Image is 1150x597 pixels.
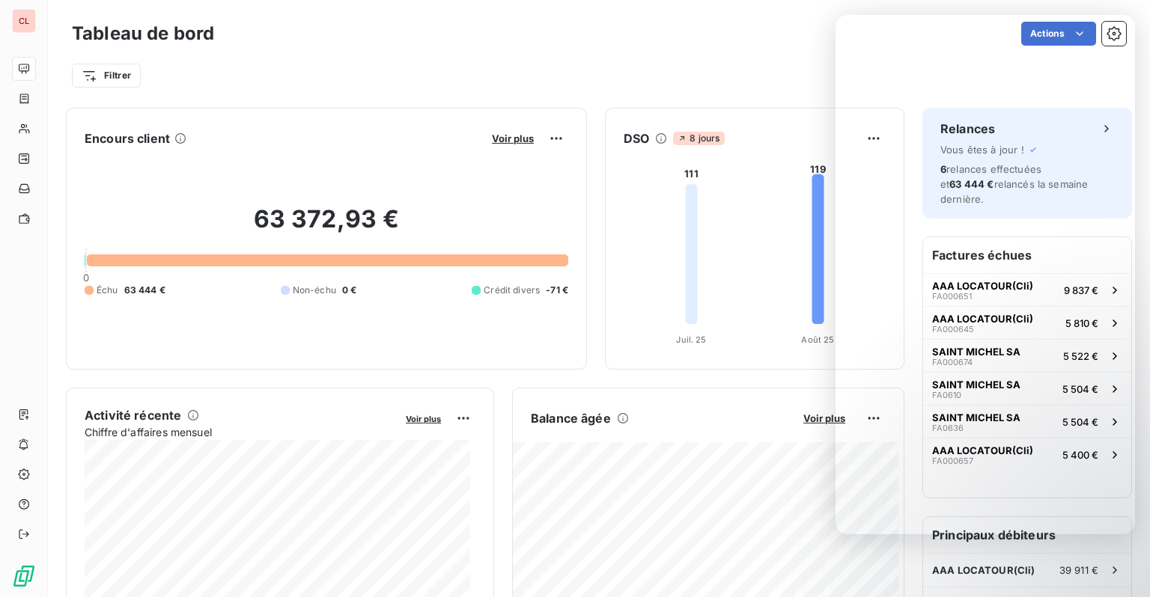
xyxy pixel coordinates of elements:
[72,20,214,47] h3: Tableau de bord
[12,564,36,588] img: Logo LeanPay
[801,334,834,345] tspan: Août 25
[1059,564,1098,576] span: 39 911 €
[97,284,118,297] span: Échu
[83,272,89,284] span: 0
[85,424,395,440] span: Chiffre d'affaires mensuel
[492,132,534,144] span: Voir plus
[799,411,850,425] button: Voir plus
[1099,546,1135,582] iframe: Intercom live chat
[12,9,36,33] div: CL
[401,411,445,425] button: Voir plus
[484,284,540,297] span: Crédit divers
[673,132,724,145] span: 8 jours
[85,204,568,249] h2: 63 372,93 €
[531,409,611,427] h6: Balance âgée
[676,334,706,345] tspan: Juil. 25
[293,284,336,297] span: Non-échu
[836,15,1135,534] iframe: Intercom live chat
[85,129,170,147] h6: Encours client
[487,132,538,145] button: Voir plus
[342,284,356,297] span: 0 €
[803,412,845,424] span: Voir plus
[406,414,441,424] span: Voir plus
[85,406,181,424] h6: Activité récente
[124,284,165,297] span: 63 444 €
[546,284,568,297] span: -71 €
[72,64,141,88] button: Filtrer
[932,564,1035,576] span: AAA LOCATOUR(Cli)
[624,129,649,147] h6: DSO
[923,517,1131,553] h6: Principaux débiteurs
